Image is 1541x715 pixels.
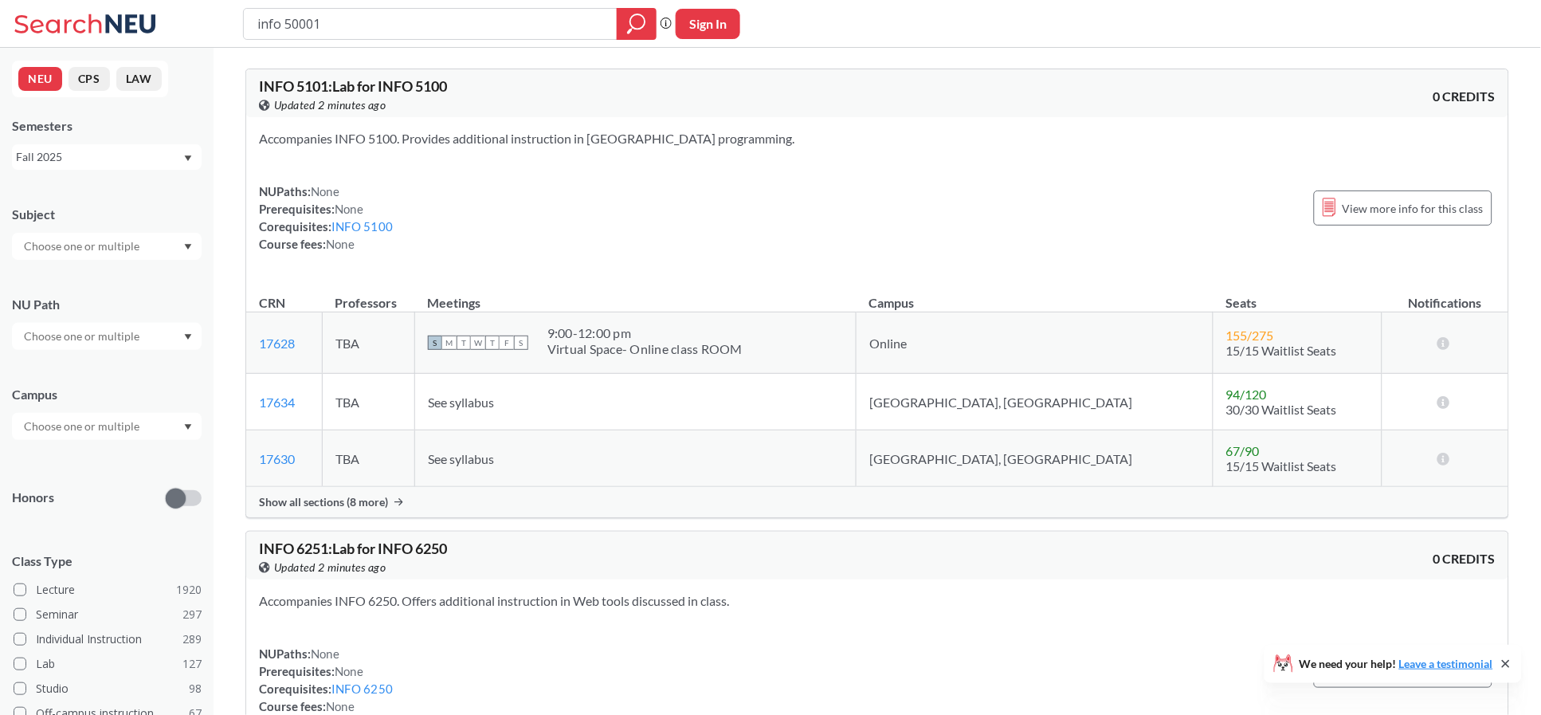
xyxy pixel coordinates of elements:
button: LAW [116,67,162,91]
span: W [471,336,485,350]
a: INFO 6250 [331,682,393,696]
span: Class Type [12,552,202,570]
span: T [485,336,500,350]
span: 127 [182,655,202,673]
span: S [514,336,528,350]
div: CRN [259,294,285,312]
td: [GEOGRAPHIC_DATA], [GEOGRAPHIC_DATA] [857,374,1214,430]
span: None [335,664,363,678]
span: Updated 2 minutes ago [274,96,386,114]
th: Campus [857,278,1214,312]
span: View more info for this class [1343,198,1484,218]
span: 155 / 275 [1226,328,1274,343]
td: TBA [323,312,415,374]
span: Updated 2 minutes ago [274,559,386,576]
span: 15/15 Waitlist Seats [1226,458,1337,473]
div: Fall 2025Dropdown arrow [12,144,202,170]
div: Dropdown arrow [12,233,202,260]
span: INFO 5101 : Lab for INFO 5100 [259,77,447,95]
span: F [500,336,514,350]
th: Notifications [1382,278,1508,312]
p: Honors [12,489,54,507]
th: Seats [1213,278,1382,312]
span: 289 [182,631,202,648]
span: 67 / 90 [1226,443,1260,458]
th: Professors [323,278,415,312]
div: magnifying glass [617,8,657,40]
span: None [326,699,355,713]
div: Dropdown arrow [12,323,202,350]
a: Leave a testimonial [1399,657,1493,670]
svg: Dropdown arrow [184,244,192,250]
div: NU Path [12,296,202,313]
span: INFO 6251 : Lab for INFO 6250 [259,540,447,557]
span: None [311,646,339,661]
input: Choose one or multiple [16,237,150,256]
div: Show all sections (8 more) [246,487,1508,517]
td: TBA [323,430,415,487]
div: NUPaths: Prerequisites: Corequisites: Course fees: [259,645,393,715]
a: 17628 [259,336,295,351]
span: 297 [182,606,202,623]
div: 9:00 - 12:00 pm [547,325,743,341]
svg: Dropdown arrow [184,155,192,162]
span: S [428,336,442,350]
span: None [335,202,363,216]
div: Semesters [12,117,202,135]
span: M [442,336,457,350]
th: Meetings [414,278,856,312]
span: We need your help! [1300,658,1493,670]
svg: Dropdown arrow [184,424,192,430]
label: Seminar [14,604,202,625]
span: 30/30 Waitlist Seats [1226,402,1337,417]
label: Individual Instruction [14,629,202,650]
input: Class, professor, course number, "phrase" [256,10,606,37]
a: 17634 [259,395,295,410]
label: Lab [14,654,202,674]
span: None [326,237,355,251]
button: Sign In [676,9,740,39]
svg: Dropdown arrow [184,334,192,340]
div: Dropdown arrow [12,413,202,440]
td: TBA [323,374,415,430]
label: Studio [14,678,202,699]
div: Campus [12,386,202,403]
button: CPS [69,67,110,91]
div: Subject [12,206,202,223]
span: See syllabus [428,451,494,466]
span: 94 / 120 [1226,387,1267,402]
span: None [311,184,339,198]
label: Lecture [14,579,202,600]
span: See syllabus [428,395,494,410]
span: T [457,336,471,350]
a: INFO 5100 [331,219,393,234]
div: NUPaths: Prerequisites: Corequisites: Course fees: [259,183,393,253]
span: 15/15 Waitlist Seats [1226,343,1337,358]
div: Virtual Space- Online class ROOM [547,341,743,357]
input: Choose one or multiple [16,327,150,346]
span: Show all sections (8 more) [259,495,388,509]
input: Choose one or multiple [16,417,150,436]
div: Fall 2025 [16,148,182,166]
button: NEU [18,67,62,91]
span: 0 CREDITS [1433,550,1496,568]
a: 17630 [259,451,295,466]
section: Accompanies INFO 5100. Provides additional instruction in [GEOGRAPHIC_DATA] programming. [259,130,1496,147]
svg: magnifying glass [627,13,646,35]
td: [GEOGRAPHIC_DATA], [GEOGRAPHIC_DATA] [857,430,1214,487]
span: 1920 [176,581,202,599]
span: 98 [189,680,202,697]
section: Accompanies INFO 6250. Offers additional instruction in Web tools discussed in class. [259,592,1496,610]
td: Online [857,312,1214,374]
span: 0 CREDITS [1433,88,1496,105]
